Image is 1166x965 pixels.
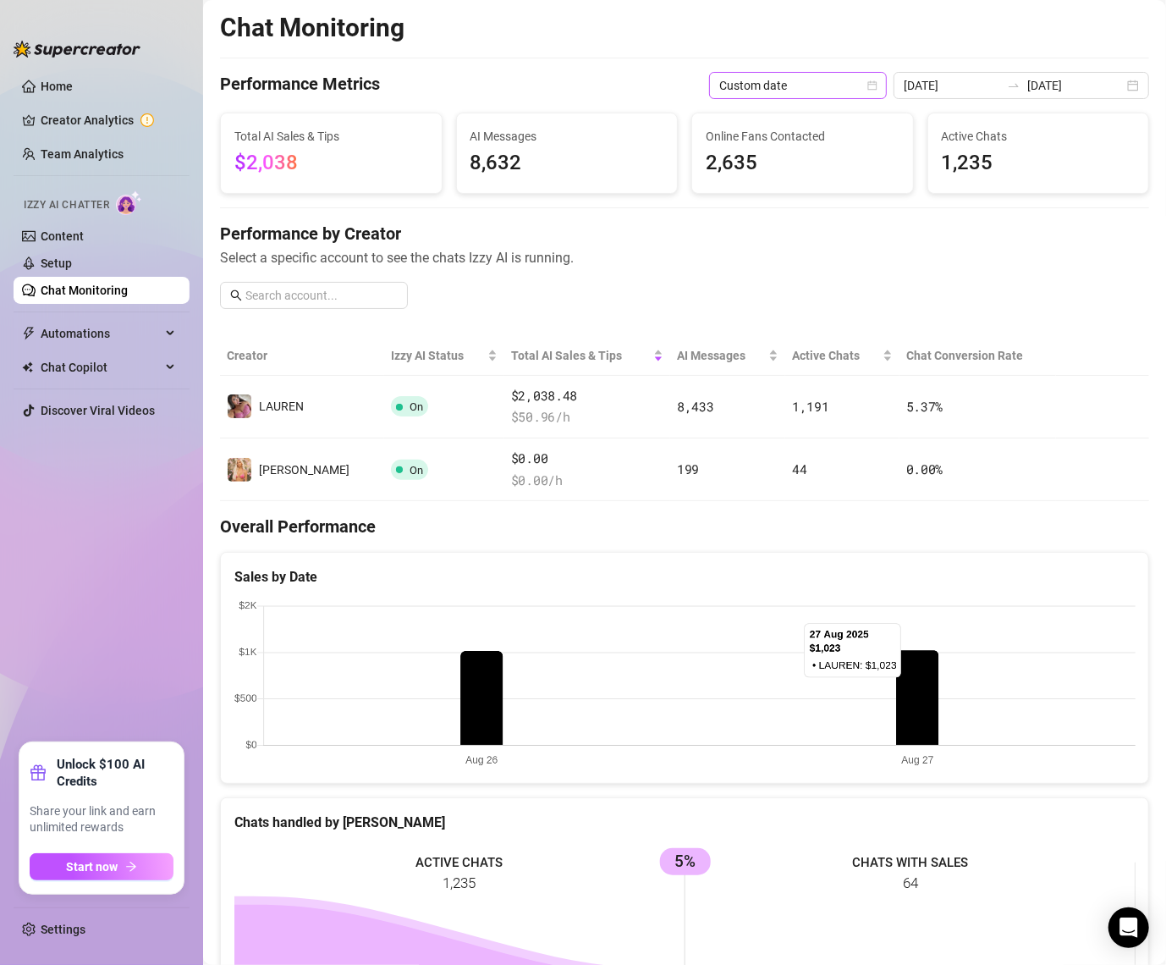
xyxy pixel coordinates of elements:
[1007,79,1020,92] span: to
[220,336,384,376] th: Creator
[511,407,663,427] span: $ 50.96 /h
[22,327,36,340] span: thunderbolt
[391,346,484,365] span: Izzy AI Status
[116,190,142,215] img: AI Chatter
[220,12,404,44] h2: Chat Monitoring
[220,515,1149,538] h4: Overall Performance
[259,463,349,477] span: [PERSON_NAME]
[410,400,423,413] span: On
[67,860,118,874] span: Start now
[942,147,1136,179] span: 1,235
[384,336,504,376] th: Izzy AI Status
[41,256,72,270] a: Setup
[24,197,109,213] span: Izzy AI Chatter
[511,386,663,406] span: $2,038.48
[942,127,1136,146] span: Active Chats
[228,394,251,418] img: ️‍LAUREN
[470,147,664,179] span: 8,632
[792,346,879,365] span: Active Chats
[41,923,85,936] a: Settings
[1007,79,1020,92] span: swap-right
[125,861,137,873] span: arrow-right
[259,400,304,413] span: ️‍LAUREN
[511,346,650,365] span: Total AI Sales & Tips
[30,803,173,836] span: Share your link and earn unlimited rewards
[220,72,380,99] h4: Performance Metrics
[245,286,398,305] input: Search account...
[228,458,251,482] img: Anthia
[41,229,84,243] a: Content
[234,151,298,174] span: $2,038
[234,566,1135,587] div: Sales by Date
[470,127,664,146] span: AI Messages
[1108,907,1149,948] div: Open Intercom Messenger
[511,471,663,491] span: $ 0.00 /h
[706,127,899,146] span: Online Fans Contacted
[677,460,699,477] span: 199
[234,127,428,146] span: Total AI Sales & Tips
[785,336,899,376] th: Active Chats
[670,336,785,376] th: AI Messages
[410,464,423,477] span: On
[906,398,943,415] span: 5.37 %
[41,404,155,417] a: Discover Viral Videos
[792,398,829,415] span: 1,191
[41,147,124,161] a: Team Analytics
[22,361,33,373] img: Chat Copilot
[867,80,877,91] span: calendar
[41,320,161,347] span: Automations
[41,284,128,297] a: Chat Monitoring
[899,336,1056,376] th: Chat Conversion Rate
[30,764,47,781] span: gift
[41,80,73,93] a: Home
[906,460,943,477] span: 0.00 %
[904,76,1000,95] input: Start date
[220,247,1149,268] span: Select a specific account to see the chats Izzy AI is running.
[30,853,173,880] button: Start nowarrow-right
[677,346,765,365] span: AI Messages
[57,756,173,790] strong: Unlock $100 AI Credits
[230,289,242,301] span: search
[41,354,161,381] span: Chat Copilot
[14,41,140,58] img: logo-BBDzfeDw.svg
[706,147,899,179] span: 2,635
[1027,76,1124,95] input: End date
[511,449,663,469] span: $0.00
[504,336,670,376] th: Total AI Sales & Tips
[234,812,1135,833] div: Chats handled by [PERSON_NAME]
[41,107,176,134] a: Creator Analytics exclamation-circle
[719,73,877,98] span: Custom date
[792,460,806,477] span: 44
[220,222,1149,245] h4: Performance by Creator
[677,398,714,415] span: 8,433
